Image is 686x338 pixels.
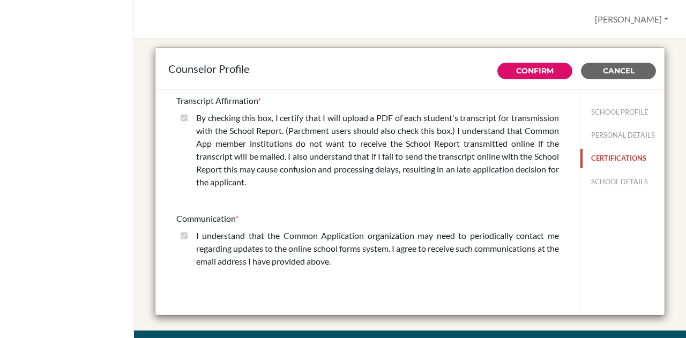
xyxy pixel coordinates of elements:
[196,229,559,268] label: I understand that the Common Application organization may need to periodically contact me regardi...
[168,61,652,77] div: Counselor Profile
[580,103,665,122] button: SCHOOL PROFILE
[590,9,673,29] button: [PERSON_NAME]
[580,149,665,168] button: CERTIFICATIONS
[176,213,235,223] span: Communication
[196,111,559,189] label: By checking this box, I certify that I will upload a PDF of each student's transcript for transmi...
[176,95,258,106] span: Transcript Affirmation
[580,126,665,145] button: PERSONAL DETAILS
[580,172,665,191] button: SCHOOL DETAILS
